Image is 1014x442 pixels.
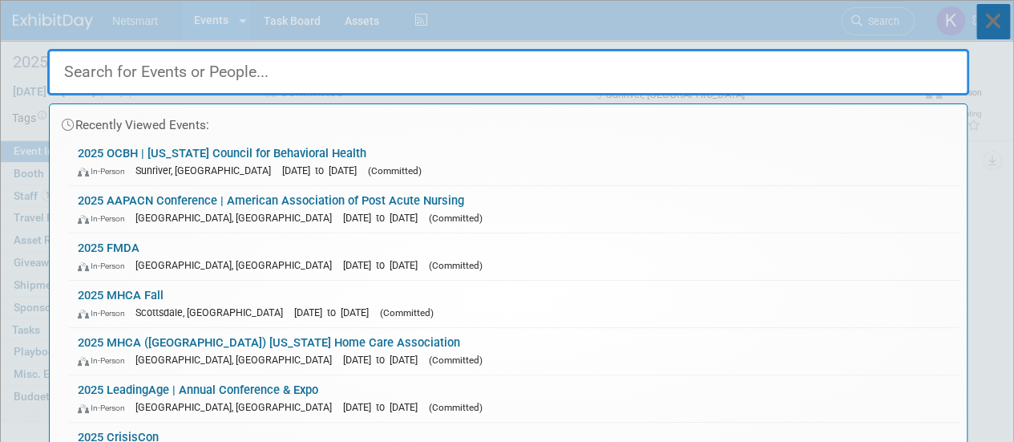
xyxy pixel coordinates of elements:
span: Scottsdale, [GEOGRAPHIC_DATA] [135,306,291,318]
span: In-Person [78,261,132,271]
a: 2025 AAPACN Conference | American Association of Post Acute Nursing In-Person [GEOGRAPHIC_DATA], ... [70,186,959,233]
span: [DATE] to [DATE] [343,212,426,224]
span: Sunriver, [GEOGRAPHIC_DATA] [135,164,279,176]
a: 2025 OCBH | [US_STATE] Council for Behavioral Health In-Person Sunriver, [GEOGRAPHIC_DATA] [DATE]... [70,139,959,185]
span: In-Person [78,355,132,366]
a: 2025 MHCA ([GEOGRAPHIC_DATA]) [US_STATE] Home Care Association In-Person [GEOGRAPHIC_DATA], [GEOG... [70,328,959,375]
span: (Committed) [429,213,483,224]
span: In-Person [78,403,132,413]
span: (Committed) [429,402,483,413]
span: [GEOGRAPHIC_DATA], [GEOGRAPHIC_DATA] [135,259,340,271]
span: In-Person [78,166,132,176]
span: (Committed) [380,307,434,318]
span: [GEOGRAPHIC_DATA], [GEOGRAPHIC_DATA] [135,212,340,224]
span: [DATE] to [DATE] [282,164,365,176]
div: Recently Viewed Events: [58,104,959,139]
span: [GEOGRAPHIC_DATA], [GEOGRAPHIC_DATA] [135,354,340,366]
span: [DATE] to [DATE] [294,306,377,318]
span: (Committed) [368,165,422,176]
span: [DATE] to [DATE] [343,354,426,366]
span: (Committed) [429,260,483,271]
a: 2025 MHCA Fall In-Person Scottsdale, [GEOGRAPHIC_DATA] [DATE] to [DATE] (Committed) [70,281,959,327]
span: [DATE] to [DATE] [343,401,426,413]
a: 2025 FMDA In-Person [GEOGRAPHIC_DATA], [GEOGRAPHIC_DATA] [DATE] to [DATE] (Committed) [70,233,959,280]
input: Search for Events or People... [47,49,969,95]
span: [DATE] to [DATE] [343,259,426,271]
span: In-Person [78,213,132,224]
a: 2025 LeadingAge | Annual Conference & Expo In-Person [GEOGRAPHIC_DATA], [GEOGRAPHIC_DATA] [DATE] ... [70,375,959,422]
span: (Committed) [429,355,483,366]
span: [GEOGRAPHIC_DATA], [GEOGRAPHIC_DATA] [135,401,340,413]
span: In-Person [78,308,132,318]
